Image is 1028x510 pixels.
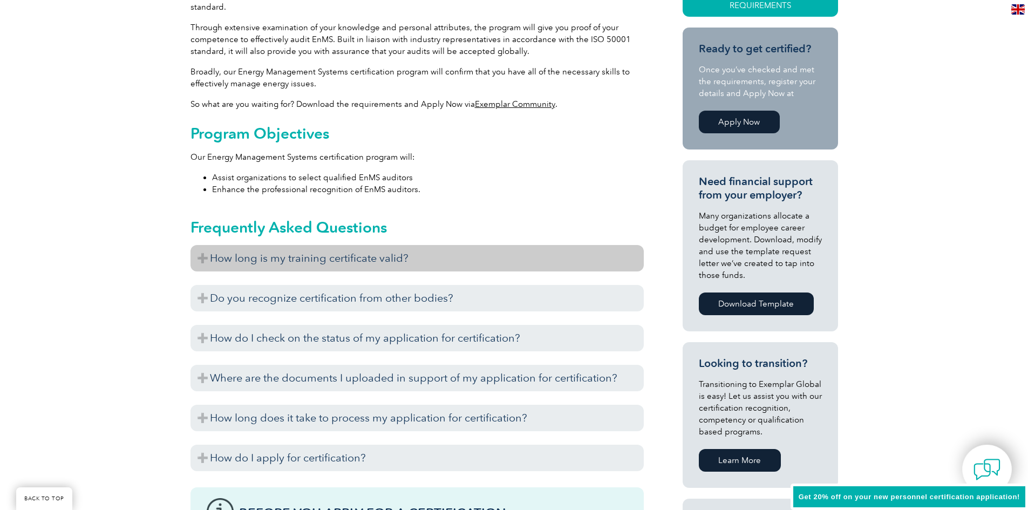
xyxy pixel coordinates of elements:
p: So what are you waiting for? Download the requirements and Apply Now via . [190,98,644,110]
a: Learn More [699,449,781,472]
h3: Where are the documents I uploaded in support of my application for certification? [190,365,644,391]
h3: Ready to get certified? [699,42,822,56]
h2: Program Objectives [190,125,644,142]
h3: Do you recognize certification from other bodies? [190,285,644,311]
p: Our Energy Management Systems certification program will: [190,151,644,163]
span: Get 20% off on your new personnel certification application! [799,493,1020,501]
img: contact-chat.png [973,456,1000,483]
p: Many organizations allocate a budget for employee career development. Download, modify and use th... [699,210,822,281]
li: Enhance the professional recognition of EnMS auditors. [212,183,644,195]
a: BACK TO TOP [16,487,72,510]
h2: Frequently Asked Questions [190,219,644,236]
p: Broadly, our Energy Management Systems certification program will confirm that you have all of th... [190,66,644,90]
h3: How long does it take to process my application for certification? [190,405,644,431]
h3: How do I check on the status of my application for certification? [190,325,644,351]
a: Download Template [699,293,814,315]
a: Exemplar Community [475,99,555,109]
h3: How long is my training certificate valid? [190,245,644,271]
p: Transitioning to Exemplar Global is easy! Let us assist you with our certification recognition, c... [699,378,822,438]
p: Through extensive examination of your knowledge and personal attributes, the program will give yo... [190,22,644,57]
li: Assist organizations to select qualified EnMS auditors [212,172,644,183]
h3: Need financial support from your employer? [699,175,822,202]
a: Apply Now [699,111,780,133]
img: en [1011,4,1025,15]
h3: How do I apply for certification? [190,445,644,471]
p: Once you’ve checked and met the requirements, register your details and Apply Now at [699,64,822,99]
h3: Looking to transition? [699,357,822,370]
